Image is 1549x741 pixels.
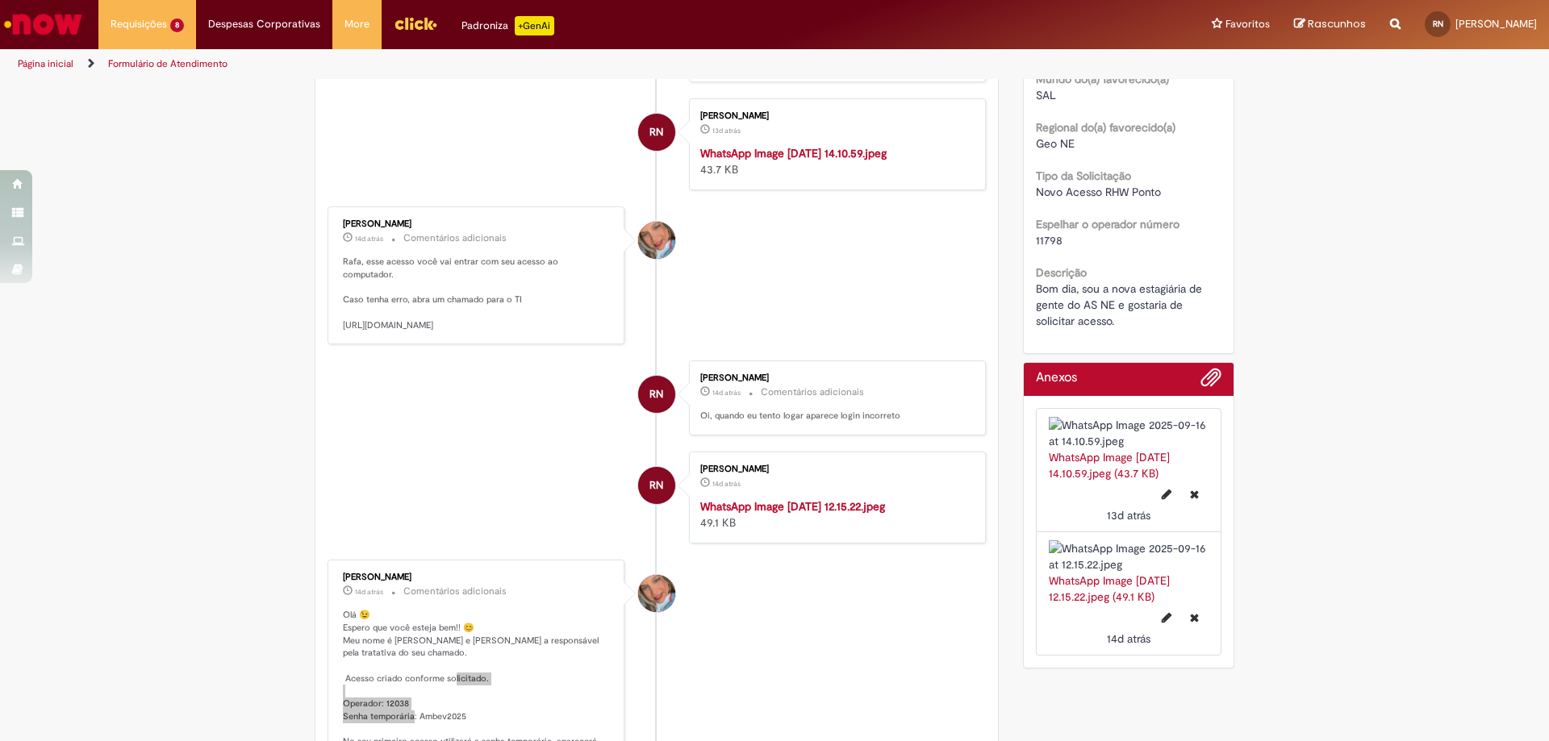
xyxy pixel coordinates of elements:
time: 16/09/2025 12:15:48 [1107,631,1150,646]
div: [PERSON_NAME] [700,373,969,383]
span: RN [1433,19,1443,29]
span: 14d atrás [355,234,383,244]
span: RN [649,466,663,505]
a: Rascunhos [1294,17,1366,32]
span: 13d atrás [1107,508,1150,522]
div: Rafaela Sanches Do Nascimento [638,114,675,151]
span: 8 [170,19,184,32]
a: WhatsApp Image [DATE] 14.10.59.jpeg [700,146,887,160]
button: Editar nome de arquivo WhatsApp Image 2025-09-16 at 12.15.22.jpeg [1152,605,1181,631]
div: [PERSON_NAME] [700,111,969,121]
div: [PERSON_NAME] [343,219,612,229]
h2: Anexos [1036,371,1077,385]
button: Excluir WhatsApp Image 2025-09-16 at 14.10.59.jpeg [1180,481,1209,507]
span: Novo Acesso RHW Ponto [1036,185,1161,199]
b: Espelhar o operador número [1036,217,1179,231]
button: Editar nome de arquivo WhatsApp Image 2025-09-16 at 14.10.59.jpeg [1152,481,1181,507]
img: click_logo_yellow_360x200.png [394,11,437,35]
a: WhatsApp Image [DATE] 14.10.59.jpeg (43.7 KB) [1049,450,1170,481]
p: +GenAi [515,16,554,35]
div: [PERSON_NAME] [343,572,612,582]
div: Rafaela Sanches Do Nascimento [638,467,675,504]
time: 16/09/2025 14:11:12 [1107,508,1150,522]
span: Favoritos [1225,16,1270,32]
img: WhatsApp Image 2025-09-16 at 12.15.22.jpeg [1049,540,1209,572]
small: Comentários adicionais [761,385,864,399]
div: Rafaela Sanches Do Nascimento [638,376,675,413]
span: Requisições [111,16,167,32]
span: Geo NE [1036,136,1075,151]
span: 13d atrás [712,126,741,135]
div: Padroniza [461,16,554,35]
span: 14d atrás [355,587,383,597]
small: Comentários adicionais [403,231,507,245]
small: Comentários adicionais [403,585,507,598]
b: Regional do(a) favorecido(a) [1036,120,1175,135]
span: Bom dia, sou a nova estagiária de gente do AS NE e gostaria de solicitar acesso. [1036,281,1205,328]
div: [PERSON_NAME] [700,464,969,474]
button: Adicionar anexos [1200,367,1221,396]
time: 16/09/2025 12:15:48 [712,479,741,489]
div: Jacqueline Andrade Galani [638,575,675,612]
b: Mundo do(a) favorecido(a) [1036,72,1169,86]
b: Tipo da Solicitação [1036,169,1131,183]
time: 15/09/2025 14:06:37 [355,587,383,597]
span: 14d atrás [712,388,741,398]
a: WhatsApp Image [DATE] 12.15.22.jpeg [700,499,885,514]
span: 14d atrás [712,479,741,489]
a: Página inicial [18,57,73,70]
span: More [344,16,370,32]
div: 49.1 KB [700,498,969,531]
span: 14d atrás [1107,631,1150,646]
b: Descrição [1036,265,1087,280]
span: [PERSON_NAME] [1455,17,1537,31]
span: 11798 [1036,233,1063,248]
div: 43.7 KB [700,145,969,177]
span: RN [649,375,663,414]
span: Despesas Corporativas [208,16,320,32]
button: Excluir WhatsApp Image 2025-09-16 at 12.15.22.jpeg [1180,605,1209,631]
time: 16/09/2025 14:11:12 [712,126,741,135]
img: WhatsApp Image 2025-09-16 at 14.10.59.jpeg [1049,417,1209,449]
ul: Trilhas de página [12,49,1021,79]
p: Oi, quando eu tento logar aparece login incorreto [700,410,969,423]
span: RN [649,113,663,152]
span: SAL [1036,88,1056,102]
div: Jacqueline Andrade Galani [638,222,675,259]
p: Rafa, esse acesso você vai entrar com seu acesso ao computador. Caso tenha erro, abra um chamado ... [343,256,612,331]
a: WhatsApp Image [DATE] 12.15.22.jpeg (49.1 KB) [1049,573,1170,604]
a: Formulário de Atendimento [108,57,228,70]
span: Rascunhos [1308,16,1366,31]
time: 16/09/2025 13:43:05 [355,234,383,244]
time: 16/09/2025 12:15:57 [712,388,741,398]
img: ServiceNow [2,8,85,40]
